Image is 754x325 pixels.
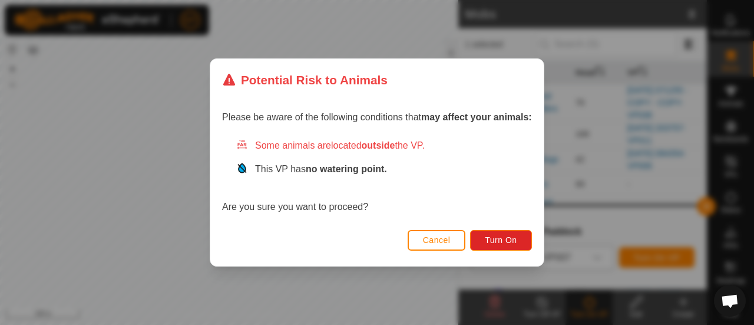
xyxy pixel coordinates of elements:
[222,139,532,214] div: Are you sure you want to proceed?
[408,230,466,251] button: Cancel
[714,285,746,317] div: Open chat
[485,235,517,245] span: Turn On
[236,139,532,153] div: Some animals are
[471,230,532,251] button: Turn On
[362,140,395,150] strong: outside
[423,235,451,245] span: Cancel
[222,71,388,89] div: Potential Risk to Animals
[331,140,425,150] span: located the VP.
[222,112,532,122] span: Please be aware of the following conditions that
[306,164,387,174] strong: no watering point.
[255,164,387,174] span: This VP has
[421,112,532,122] strong: may affect your animals:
